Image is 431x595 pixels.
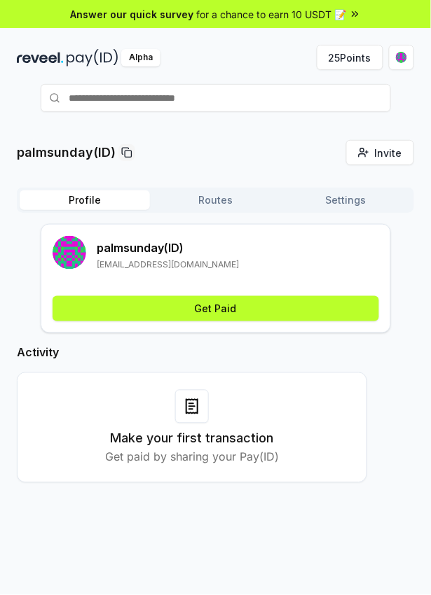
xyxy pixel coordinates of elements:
span: Invite [375,146,402,160]
button: Settings [281,190,411,210]
div: Alpha [121,49,160,66]
p: Get paid by sharing your Pay(ID) [105,449,279,465]
button: Profile [20,190,150,210]
button: 25Points [317,45,383,70]
p: palmsunday(ID) [17,143,116,162]
h2: Activity [17,344,367,361]
button: Get Paid [53,296,379,321]
h3: Make your first transaction [111,429,274,449]
img: pay_id [67,49,118,66]
button: Invite [346,140,414,165]
p: [EMAIL_ADDRESS][DOMAIN_NAME] [97,259,240,270]
span: Answer our quick survey [71,7,194,22]
button: Routes [150,190,280,210]
span: for a chance to earn 10 USDT 📝 [197,7,347,22]
img: reveel_dark [17,49,64,66]
p: palmsunday (ID) [97,239,240,256]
